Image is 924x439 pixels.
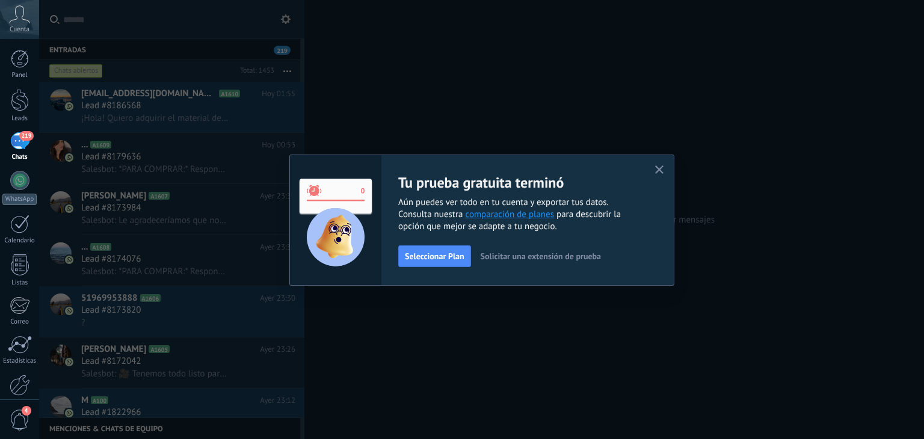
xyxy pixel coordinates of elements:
[2,194,37,205] div: WhatsApp
[2,153,37,161] div: Chats
[2,357,37,365] div: Estadísticas
[398,173,640,192] h2: Tu prueba gratuita terminó
[465,209,554,220] a: comparación de planes
[22,406,31,416] span: 4
[19,131,33,141] span: 219
[2,115,37,123] div: Leads
[481,252,601,260] span: Solicitar una extensión de prueba
[398,245,471,267] button: Seleccionar Plan
[2,72,37,79] div: Panel
[405,252,464,260] span: Seleccionar Plan
[475,247,606,265] button: Solicitar una extensión de prueba
[10,26,29,34] span: Cuenta
[398,197,640,233] span: Aún puedes ver todo en tu cuenta y exportar tus datos. Consulta nuestra para descubrir la opción ...
[2,318,37,326] div: Correo
[2,279,37,287] div: Listas
[2,237,37,245] div: Calendario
